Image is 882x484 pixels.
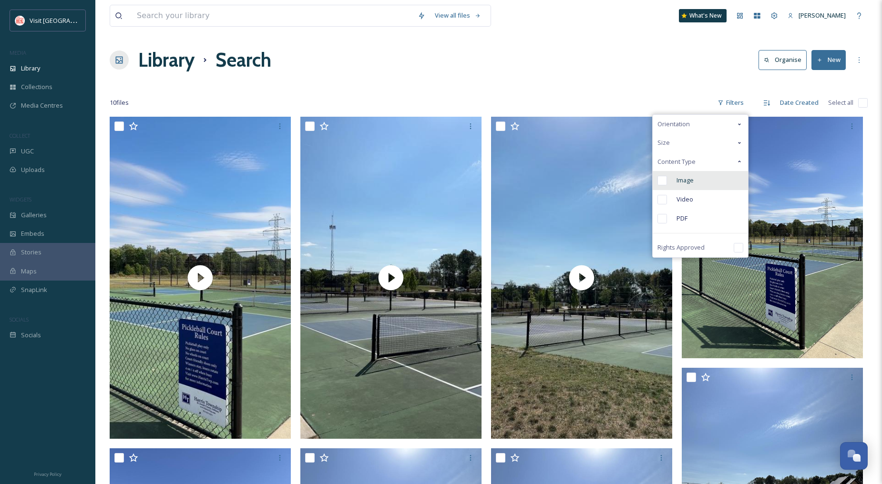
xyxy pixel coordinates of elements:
[21,267,37,276] span: Maps
[110,98,129,107] span: 10 file s
[657,157,696,166] span: Content Type
[300,117,482,439] img: thumbnail
[799,11,846,20] span: [PERSON_NAME]
[677,195,693,204] span: Video
[783,6,851,25] a: [PERSON_NAME]
[657,138,670,147] span: Size
[491,117,672,439] img: thumbnail
[759,50,811,70] a: Organise
[840,442,868,470] button: Open Chat
[759,50,807,70] button: Organise
[21,331,41,340] span: Socials
[677,176,694,185] span: Image
[21,82,52,91] span: Collections
[677,214,687,223] span: PDF
[15,16,25,25] img: vsbm-stackedMISH_CMYKlogo2017.jpg
[21,165,45,174] span: Uploads
[34,468,62,479] a: Privacy Policy
[10,132,30,139] span: COLLECT
[21,248,41,257] span: Stories
[215,46,271,74] h1: Search
[682,117,863,358] img: IMG_8072.jpeg
[828,98,853,107] span: Select all
[10,49,26,56] span: MEDIA
[21,147,34,156] span: UGC
[713,93,749,112] div: Filters
[657,243,705,252] span: Rights Approved
[30,16,103,25] span: Visit [GEOGRAPHIC_DATA]
[811,50,846,70] button: New
[21,101,63,110] span: Media Centres
[21,64,40,73] span: Library
[34,471,62,477] span: Privacy Policy
[10,196,31,203] span: WIDGETS
[21,229,44,238] span: Embeds
[657,120,690,129] span: Orientation
[775,93,823,112] div: Date Created
[138,46,195,74] a: Library
[430,6,486,25] a: View all files
[110,117,291,439] img: thumbnail
[679,9,727,22] a: What's New
[132,5,413,26] input: Search your library
[21,211,47,220] span: Galleries
[10,316,29,323] span: SOCIALS
[21,285,47,294] span: SnapLink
